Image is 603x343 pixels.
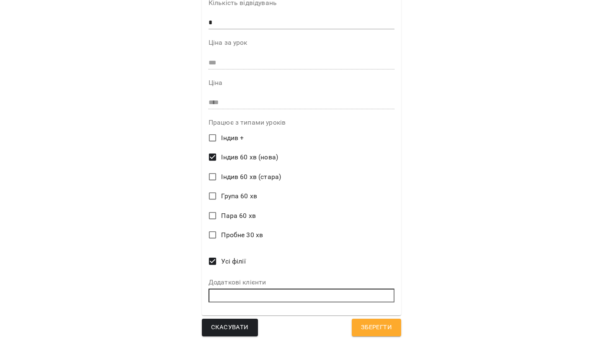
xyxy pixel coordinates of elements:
span: Скасувати [211,322,249,333]
span: Пара 60 хв [221,211,255,221]
span: Індив + [221,133,244,143]
span: Індив 60 хв (стара) [221,172,281,182]
span: Усі філії [221,256,245,266]
button: Зберегти [352,319,401,336]
span: Зберегти [361,322,392,333]
label: Працює з типами уроків [209,119,394,126]
label: Ціна [209,79,394,86]
button: Скасувати [202,319,258,336]
label: Додаткові клієнти [209,279,394,286]
span: Індив 60 хв (нова) [221,152,278,162]
label: Ціна за урок [209,39,394,46]
span: Група 60 хв [221,191,257,201]
span: Пробне 30 хв [221,230,263,240]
